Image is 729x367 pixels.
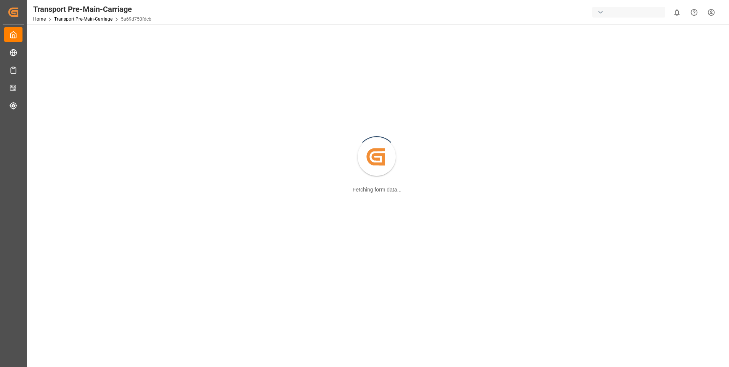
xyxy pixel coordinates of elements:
a: Transport Pre-Main-Carriage [54,16,112,22]
div: Fetching form data... [353,186,401,194]
button: Help Center [686,4,703,21]
div: Transport Pre-Main-Carriage [33,3,151,15]
button: show 0 new notifications [668,4,686,21]
a: Home [33,16,46,22]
